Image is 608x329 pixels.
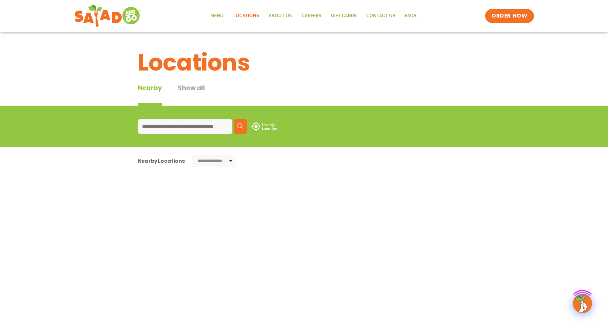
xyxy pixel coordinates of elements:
[492,12,527,20] span: ORDER NOW
[229,9,264,23] a: Locations
[251,122,277,131] img: use-location.svg
[400,9,421,23] a: FAQs
[138,83,221,106] div: Tabbed content
[485,9,534,23] a: ORDER NOW
[138,83,162,106] div: Nearby
[206,9,229,23] a: Menu
[326,9,362,23] a: GIFT CARDS
[178,83,205,106] button: Show all
[138,157,185,165] div: Nearby Locations
[264,9,297,23] a: About Us
[138,45,470,80] h1: Locations
[362,9,400,23] a: Contact Us
[297,9,326,23] a: Careers
[74,3,142,29] img: new-SAG-logo-768×292
[206,9,421,23] nav: Menu
[237,123,244,130] img: search.svg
